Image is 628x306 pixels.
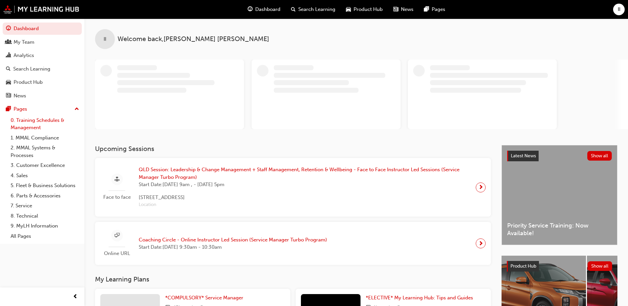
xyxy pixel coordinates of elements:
span: Dashboard [255,6,280,13]
a: 6. Parts & Accessories [8,191,82,201]
span: chart-icon [6,53,11,59]
a: All Pages [8,231,82,241]
span: II [104,35,106,43]
span: car-icon [346,5,351,14]
span: guage-icon [248,5,253,14]
span: next-icon [478,239,483,248]
span: Face to face [100,193,133,201]
span: Start Date: [DATE] 9:30am - 10:30am [139,243,327,251]
a: 0. Training Schedules & Management [8,115,82,133]
a: Search Learning [3,63,82,75]
a: Product HubShow all [507,261,612,272]
a: Face to faceQLD Session: Leadership & Change Management + Staff Management, Retention & Wellbeing... [100,163,486,211]
span: Online URL [100,250,133,257]
span: car-icon [6,79,11,85]
button: Pages [3,103,82,115]
span: pages-icon [6,106,11,112]
div: News [14,92,26,100]
h3: Upcoming Sessions [95,145,491,153]
div: Search Learning [13,65,50,73]
span: *ELECTIVE* My Learning Hub: Tips and Guides [366,295,473,301]
span: guage-icon [6,26,11,32]
span: Priority Service Training: Now Available! [507,222,612,237]
a: *COMPULSORY* Service Manager [165,294,246,302]
div: Product Hub [14,78,43,86]
img: mmal [3,5,79,14]
button: Show all [587,151,612,161]
span: next-icon [478,183,483,192]
div: Pages [14,105,27,113]
a: Product Hub [3,76,82,88]
a: 1. MMAL Compliance [8,133,82,143]
a: 9. MyLH Information [8,221,82,231]
span: Location [139,201,470,209]
span: Welcome back , [PERSON_NAME] [PERSON_NAME] [118,35,269,43]
button: II [613,4,625,15]
a: Latest NewsShow allPriority Service Training: Now Available! [502,145,617,245]
span: Latest News [511,153,536,159]
a: 2. MMAL Systems & Processes [8,143,82,160]
span: prev-icon [73,293,78,301]
span: Coaching Circle - Online Instructor Led Session (Service Manager Turbo Program) [139,236,327,244]
a: Online URLCoaching Circle - Online Instructor Led Session (Service Manager Turbo Program)Start Da... [100,227,486,260]
span: News [401,6,413,13]
span: Product Hub [354,6,383,13]
span: II [618,6,620,13]
span: *COMPULSORY* Service Manager [165,295,243,301]
a: search-iconSearch Learning [286,3,341,16]
span: sessionType_ONLINE_URL-icon [115,231,120,240]
span: people-icon [6,39,11,45]
a: Analytics [3,49,82,62]
span: Start Date: [DATE] 9am , - [DATE] 5pm [139,181,470,188]
span: Product Hub [510,263,536,269]
span: Search Learning [298,6,335,13]
a: News [3,90,82,102]
span: search-icon [6,66,11,72]
a: 5. Fleet & Business Solutions [8,180,82,191]
a: 3. Customer Excellence [8,160,82,171]
a: 7. Service [8,201,82,211]
span: QLD Session: Leadership & Change Management + Staff Management, Retention & Wellbeing - Face to F... [139,166,470,181]
a: 4. Sales [8,171,82,181]
a: 8. Technical [8,211,82,221]
span: search-icon [291,5,296,14]
h3: My Learning Plans [95,276,491,283]
span: pages-icon [424,5,429,14]
a: My Team [3,36,82,48]
span: Pages [432,6,445,13]
div: Analytics [14,52,34,59]
a: car-iconProduct Hub [341,3,388,16]
span: sessionType_FACE_TO_FACE-icon [115,176,120,184]
div: My Team [14,38,34,46]
span: [STREET_ADDRESS] [139,194,470,201]
a: news-iconNews [388,3,419,16]
a: pages-iconPages [419,3,451,16]
button: Show all [588,261,612,271]
span: news-icon [6,93,11,99]
a: guage-iconDashboard [242,3,286,16]
button: DashboardMy TeamAnalyticsSearch LearningProduct HubNews [3,21,82,103]
a: Dashboard [3,23,82,35]
span: up-icon [74,105,79,114]
span: news-icon [393,5,398,14]
a: *ELECTIVE* My Learning Hub: Tips and Guides [366,294,476,302]
a: Latest NewsShow all [507,151,612,161]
